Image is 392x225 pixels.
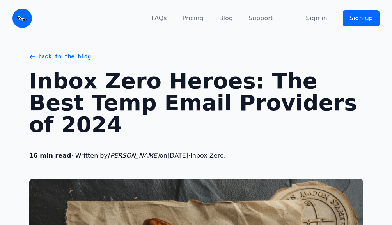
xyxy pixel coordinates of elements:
a: Support [248,14,273,23]
i: [PERSON_NAME] [108,152,160,159]
a: Inbox Zero [190,152,224,159]
a: Sign in [306,14,327,23]
a: Pricing [183,14,204,23]
time: [DATE] [167,152,188,159]
a: Sign up [343,10,380,26]
span: Inbox Zero Heroes: The Best Temp Email Providers of 2024 [29,70,363,135]
a: FAQs [151,14,167,23]
b: 16 min read [29,152,71,159]
a: Blog [219,14,233,23]
span: · Written by on · . [29,151,363,160]
img: Email Monster [12,9,32,28]
a: back to the blog [29,53,363,61]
